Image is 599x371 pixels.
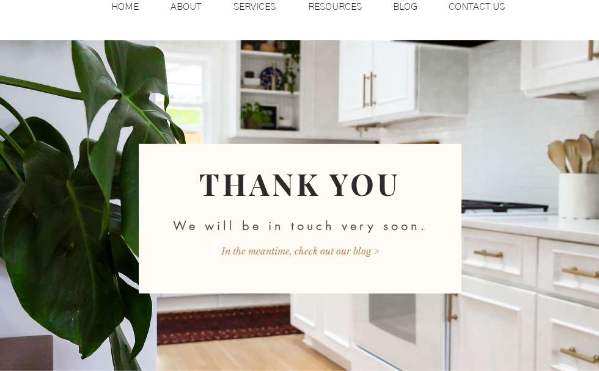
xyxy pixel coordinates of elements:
span: In the meantime, check out our blog > [221,245,379,258]
span: THANK YOU [199,164,400,203]
span: We will be in touch very soon. [173,218,427,234]
a: In the meantime, check out our blog > [210,243,390,259]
